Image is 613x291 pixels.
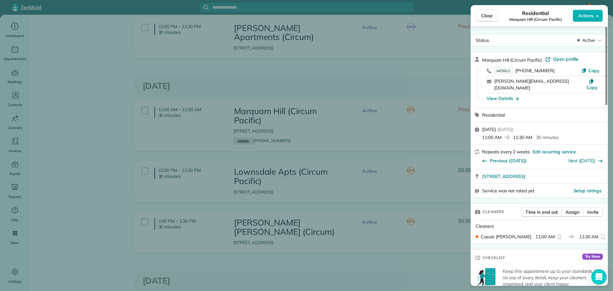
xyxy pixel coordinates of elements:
[568,157,603,164] button: Next ([DATE])
[483,255,505,261] span: Checklist
[497,126,513,132] span: ( [DATE] )
[482,134,502,141] span: 11:00 AM
[482,57,542,63] span: Marquam Hill (Circum Pacific)
[588,68,600,73] span: Copy
[483,209,504,215] span: Cleaners
[513,134,533,141] span: 11:30 AM
[481,234,531,240] span: Cassie [PERSON_NAME]
[482,112,505,118] span: Residential
[585,78,600,91] button: Copy
[482,149,530,155] span: Repeats every 2 weeks
[476,10,498,22] button: Close
[579,234,599,240] span: 11:30 AM
[476,223,494,229] span: Cleaners
[503,268,604,287] p: Keep this appointment up to your standards. Stay on top of every detail, keep your cleaners organ...
[521,207,562,217] button: Time in and out
[565,209,579,215] span: Assign
[553,56,579,62] span: Open profile
[482,173,604,180] a: [STREET_ADDRESS]
[482,188,534,194] span: Service was not rated yet
[587,209,599,215] span: Invite
[494,67,555,74] a: MOBILE[PHONE_NUMBER]
[545,56,579,62] a: Open profile
[582,37,595,43] span: Active
[482,157,527,164] button: Previous ([DATE])
[568,158,595,164] a: Next ([DATE])
[561,207,584,217] button: Assign
[578,12,594,19] span: Actions
[536,134,559,141] p: 30 minutes
[587,85,598,90] span: Copy
[591,269,607,285] div: Open Intercom Messenger
[481,12,493,19] span: Close
[526,209,558,215] span: Time in and out
[573,188,602,194] button: Setup ratings
[482,126,496,132] span: [DATE]
[535,234,555,240] span: 11:00 AM
[542,57,545,63] span: ·
[494,78,569,91] a: [PERSON_NAME][EMAIL_ADDRESS][DOMAIN_NAME]
[490,157,527,164] span: Previous ([DATE])
[581,67,600,74] button: Copy
[583,207,603,217] button: Invite
[482,173,526,180] span: [STREET_ADDRESS]
[522,9,549,17] span: Residential
[509,17,562,22] span: Marquam Hill (Circum Pacific)
[476,37,489,43] span: Status
[515,68,555,73] span: [PHONE_NUMBER]
[582,254,603,260] span: Try Now
[533,149,576,155] span: Edit recurring service
[494,67,513,74] span: MOBILE
[487,95,519,102] button: View Details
